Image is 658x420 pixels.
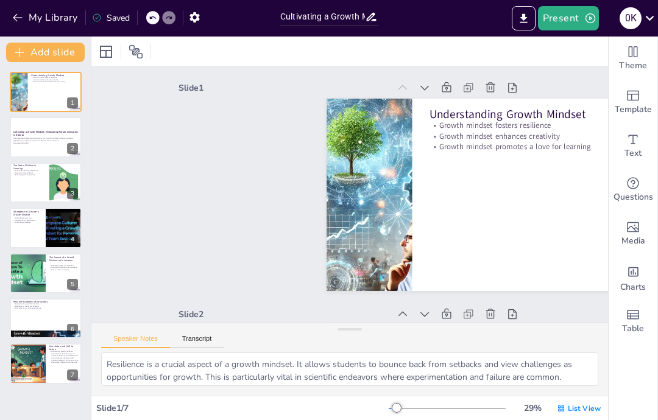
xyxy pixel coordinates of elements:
[609,256,657,299] div: Add charts and graphs
[13,305,78,307] p: Resilience in the face of adversity
[609,124,657,168] div: Add text boxes
[13,300,78,304] p: Real-Life Examples of Innovators
[620,281,646,294] span: Charts
[170,335,224,348] button: Transcript
[13,130,78,136] strong: Cultivating a Growth Mindset: Empowering Future Innovators in Science
[31,79,78,81] p: Growth mindset enhances creativity
[92,12,130,24] div: Saved
[512,6,536,30] button: Export to PowerPoint
[13,222,42,224] p: Constructive feedback
[609,212,657,256] div: Add images, graphics, shapes or video
[49,351,78,364] p: Cultivating a growth mindset is essential for future innovators in science. Educators and student...
[620,6,642,30] button: 0 K
[609,168,657,212] div: Get real-time input from your audience
[49,256,78,262] p: The Impact of a Growth Mindset on Innovation
[67,143,78,154] div: 2
[10,253,82,293] div: 5
[10,208,82,248] div: 4
[13,210,42,217] p: Strategies to Cultivate a Growth Mindset
[13,217,42,220] p: Self-reflection as a tool
[13,142,78,144] p: Generated with [URL]
[31,81,78,83] p: Growth mindset promotes a love for learning
[49,264,78,267] p: Risk-taking leads to innovation
[13,164,46,170] p: The Role of Failure in Learning
[620,7,642,29] div: 0 K
[13,303,78,305] p: Examples of successful innovators
[67,97,78,108] div: 1
[31,76,78,79] p: Growth mindset fosters resilience
[101,352,598,386] textarea: Resilience is a crucial aspect of a growth mindset. It allows students to bounce back from setbac...
[10,343,82,383] div: 7
[49,268,78,271] p: Comfort with uncertainty
[622,322,644,335] span: Table
[13,174,46,177] p: Encouragement to take risks
[68,61,254,200] p: Growth mindset enhances creativity
[609,37,657,80] div: Change the overall theme
[6,43,85,62] button: Add slide
[624,147,642,160] span: Text
[67,234,78,245] div: 4
[67,369,78,380] div: 7
[384,71,562,203] div: Slide 2
[568,404,601,413] span: List View
[67,324,78,335] div: 6
[280,8,365,26] input: Insert title
[10,72,82,112] div: 1
[609,299,657,343] div: Add a table
[31,74,78,77] p: Understanding Growth Mindset
[129,44,143,59] span: Position
[67,188,78,199] div: 3
[96,42,116,61] div: Layout
[10,163,82,203] div: 3
[62,69,248,208] p: Growth mindset fosters resilience
[614,191,653,204] span: Questions
[619,59,647,72] span: Theme
[10,117,82,157] div: 2
[10,298,82,338] div: 6
[101,335,170,348] button: Speaker Notes
[96,402,389,414] div: Slide 1 / 7
[13,137,78,141] p: This presentation explores the importance of a growth mindset in science education, highlighting ...
[74,52,260,191] p: Growth mindset promotes a love for learning
[54,76,243,220] p: Understanding Growth Mindset
[9,8,83,27] button: My Library
[49,266,78,268] p: Positive attitude towards challenges
[13,172,46,174] p: Resilience through failure
[49,345,78,351] p: Conclusion and Call to Action
[13,307,78,310] p: Commitment to continuous learning
[518,402,547,414] div: 29 %
[13,219,42,222] p: Importance of collaboration
[538,6,599,30] button: Present
[615,103,652,116] span: Template
[609,80,657,124] div: Add ready made slides
[252,254,429,387] div: Slide 1
[67,279,78,290] div: 5
[621,234,645,248] span: Media
[13,169,46,172] p: Failure as a learning opportunity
